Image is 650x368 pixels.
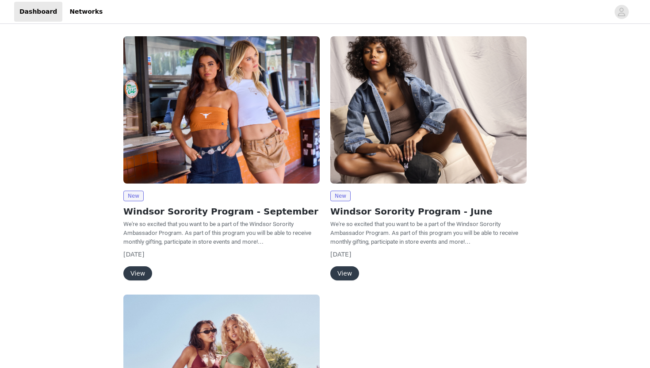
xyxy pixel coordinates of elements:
button: View [330,266,359,280]
h2: Windsor Sorority Program - September [123,205,320,218]
span: New [123,191,144,201]
h2: Windsor Sorority Program - June [330,205,527,218]
button: View [123,266,152,280]
span: We're so excited that you want to be a part of the Windsor Sorority Ambassador Program. As part o... [330,221,518,245]
a: View [330,270,359,277]
div: avatar [617,5,626,19]
span: New [330,191,351,201]
a: Networks [64,2,108,22]
span: We're so excited that you want to be a part of the Windsor Sorority Ambassador Program. As part o... [123,221,311,245]
span: [DATE] [330,251,351,258]
span: [DATE] [123,251,144,258]
img: Windsor [330,36,527,184]
a: View [123,270,152,277]
img: Windsor [123,36,320,184]
a: Dashboard [14,2,62,22]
